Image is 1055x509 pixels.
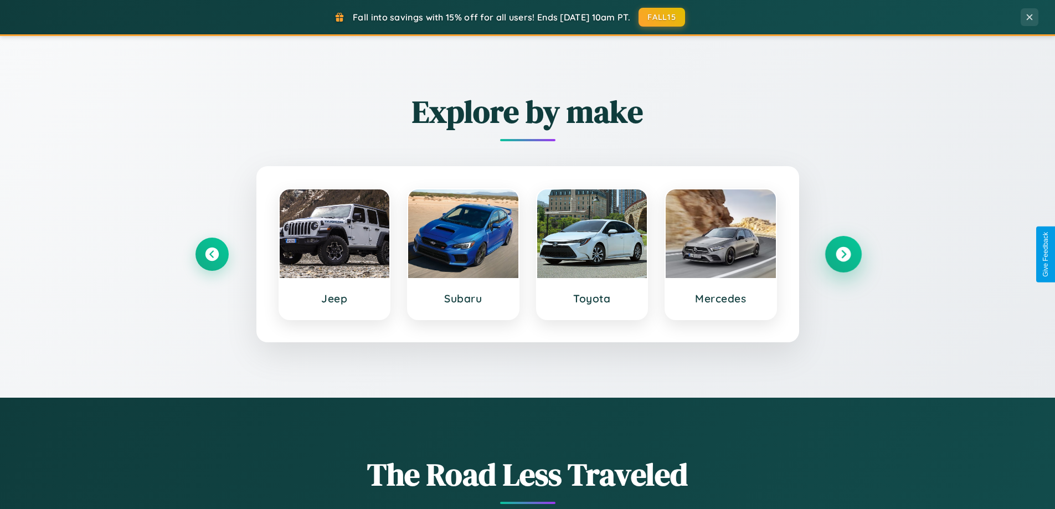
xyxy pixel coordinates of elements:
[353,12,630,23] span: Fall into savings with 15% off for all users! Ends [DATE] 10am PT.
[195,453,860,496] h1: The Road Less Traveled
[419,292,507,305] h3: Subaru
[291,292,379,305] h3: Jeep
[677,292,765,305] h3: Mercedes
[195,90,860,133] h2: Explore by make
[639,8,685,27] button: FALL15
[1042,232,1049,277] div: Give Feedback
[548,292,636,305] h3: Toyota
